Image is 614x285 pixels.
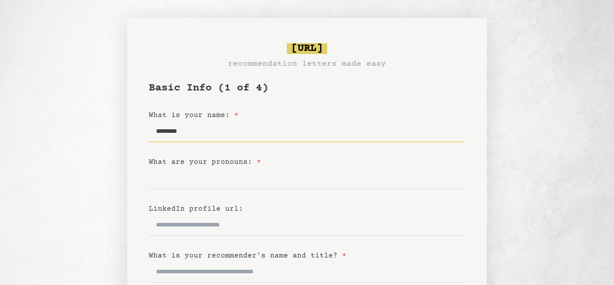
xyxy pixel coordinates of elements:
label: What is your name: [149,111,239,119]
label: LinkedIn profile url: [149,205,243,213]
label: What is your recommender’s name and title? [149,252,347,260]
h3: recommendation letters made easy [228,58,386,70]
label: What are your pronouns: [149,158,261,166]
h1: Basic Info (1 of 4) [149,81,465,95]
span: [URL] [287,43,327,54]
